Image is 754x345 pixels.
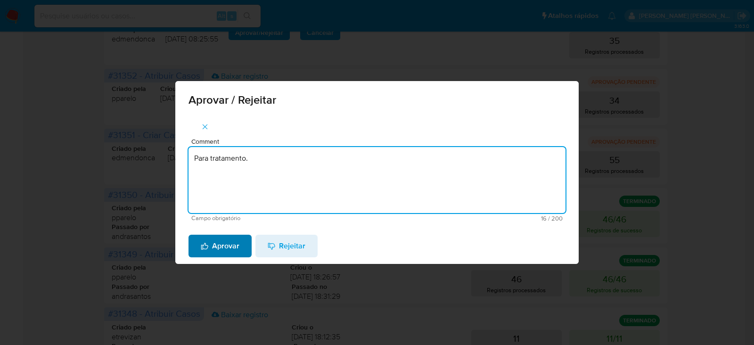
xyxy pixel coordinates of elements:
[255,235,318,257] button: Rejeitar
[188,147,565,213] textarea: Para tratamento.
[188,94,565,106] span: Aprovar / Rejeitar
[377,215,563,222] span: Máximo 200 caracteres
[201,236,239,256] span: Aprovar
[268,236,305,256] span: Rejeitar
[191,215,377,222] span: Campo obrigatório
[188,235,252,257] button: Aprovar
[191,138,568,145] span: Comment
